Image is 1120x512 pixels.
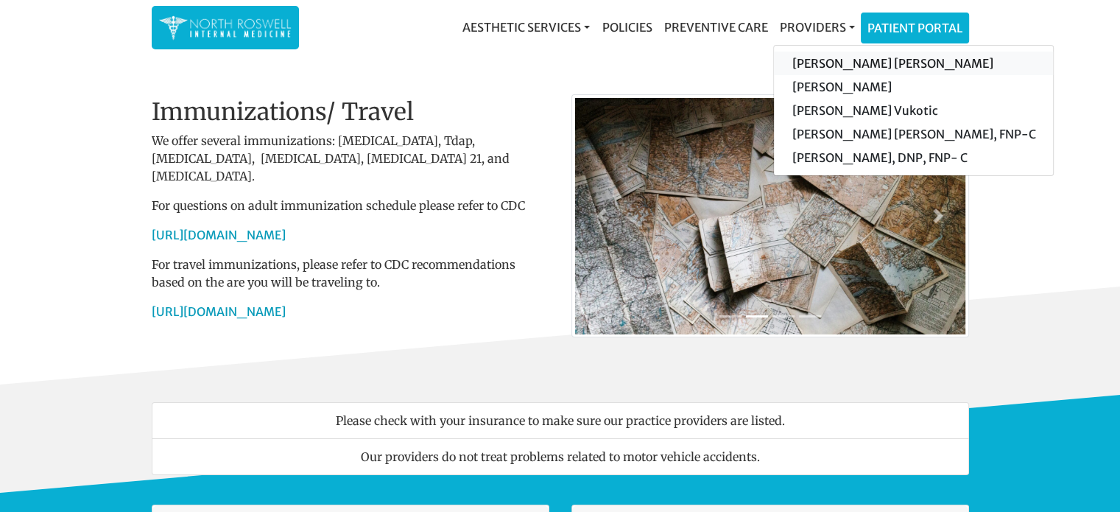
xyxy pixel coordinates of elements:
a: [PERSON_NAME] [PERSON_NAME] [774,52,1053,75]
a: Policies [596,13,658,42]
a: [URL][DOMAIN_NAME] [152,228,286,242]
a: Providers [773,13,860,42]
li: Please check with your insurance to make sure our practice providers are listed. [152,402,969,439]
img: North Roswell Internal Medicine [159,13,292,42]
p: We offer several immunizations: [MEDICAL_DATA], Tdap, [MEDICAL_DATA], [MEDICAL_DATA], [MEDICAL_DA... [152,132,549,185]
li: Our providers do not treat problems related to motor vehicle accidents. [152,438,969,475]
a: [PERSON_NAME], DNP, FNP- C [774,146,1053,169]
p: For travel immunizations, please refer to CDC recommendations based on the are you will be travel... [152,256,549,291]
a: [PERSON_NAME] [PERSON_NAME], FNP-C [774,122,1053,146]
a: Aesthetic Services [457,13,596,42]
a: Patient Portal [862,13,968,43]
h2: Immunizations/ Travel [152,98,549,126]
a: [URL][DOMAIN_NAME] [152,304,286,319]
a: [PERSON_NAME] [774,75,1053,99]
a: [PERSON_NAME] Vukotic [774,99,1053,122]
p: For questions on adult immunization schedule please refer to CDC [152,197,549,214]
a: Preventive Care [658,13,773,42]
